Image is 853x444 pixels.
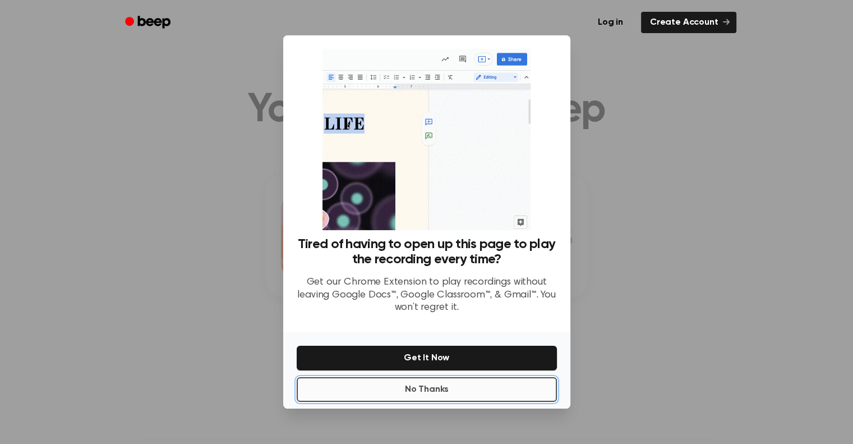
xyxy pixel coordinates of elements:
[117,12,181,34] a: Beep
[297,377,557,402] button: No Thanks
[297,237,557,267] h3: Tired of having to open up this page to play the recording every time?
[587,10,634,35] a: Log in
[641,12,736,33] a: Create Account
[297,276,557,314] p: Get our Chrome Extension to play recordings without leaving Google Docs™, Google Classroom™, & Gm...
[322,49,531,230] img: Beep extension in action
[297,346,557,370] button: Get It Now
